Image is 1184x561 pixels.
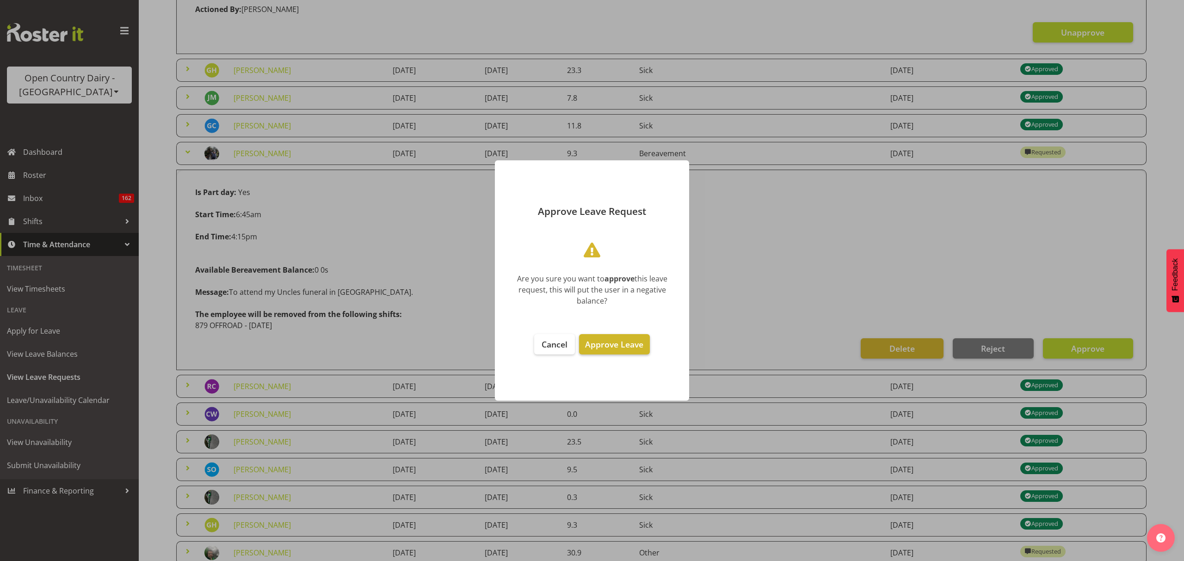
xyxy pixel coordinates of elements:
[585,339,643,350] span: Approve Leave
[509,273,675,306] div: Are you sure you want to this leave request, this will put the user in a negative balance?
[579,334,649,354] button: Approve Leave
[534,334,575,354] button: Cancel
[1166,249,1184,312] button: Feedback - Show survey
[1156,533,1165,543] img: help-xxl-2.png
[504,207,680,216] p: Approve Leave Request
[604,274,635,284] b: approve
[1171,258,1179,291] span: Feedback
[542,339,567,350] span: Cancel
